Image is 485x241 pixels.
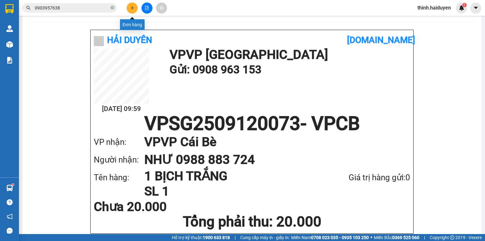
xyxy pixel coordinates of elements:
[463,3,465,7] span: 1
[44,27,84,34] li: VP VP Cái Bè
[144,184,315,199] h1: SL 1
[315,171,410,184] div: Giá trị hàng gửi: 0
[170,61,407,78] h1: Gửi: 0908 963 153
[94,104,149,114] h2: [DATE] 09:59
[94,114,410,133] h1: VPSG2509120073 - VPCB
[7,199,13,205] span: question-circle
[3,27,44,48] li: VP VP [GEOGRAPHIC_DATA]
[111,6,114,9] span: close-circle
[107,35,152,45] b: Hải Duyên
[44,35,78,54] b: 436 [PERSON_NAME], Khu 2
[127,3,138,14] button: plus
[94,201,198,213] div: Chưa 20.000
[424,234,425,241] span: |
[94,171,144,184] div: Tên hàng:
[156,3,167,14] button: aim
[470,3,481,14] button: caret-down
[6,57,13,64] img: solution-icon
[240,234,290,241] span: Cung cấp máy in - giấy in:
[6,185,13,191] img: warehouse-icon
[392,235,419,240] strong: 0369 525 060
[144,169,315,184] h1: 1 BỊCH TRẮNG
[3,3,92,15] li: Hải Duyên
[462,3,467,7] sup: 1
[311,235,369,240] strong: 0708 023 035 - 0935 103 250
[144,151,398,169] h1: NHƯ 0988 883 724
[5,4,14,14] img: logo-vxr
[450,235,454,240] span: copyright
[170,48,407,61] h1: VP VP [GEOGRAPHIC_DATA]
[6,25,13,32] img: warehouse-icon
[94,153,144,166] div: Người nhận:
[7,213,13,219] span: notification
[130,6,135,10] span: plus
[347,35,415,45] b: [DOMAIN_NAME]
[144,133,398,151] h1: VP VP Cái Bè
[374,234,419,241] span: Miền Bắc
[141,3,153,14] button: file-add
[94,136,144,149] div: VP nhận:
[26,6,31,10] span: search
[145,6,149,10] span: file-add
[370,236,372,239] span: ⚪️
[172,234,230,241] span: Hỗ trợ kỹ thuật:
[7,228,13,234] span: message
[291,234,369,241] span: Miền Nam
[159,6,164,10] span: aim
[94,213,410,230] h1: Tổng phải thu: 20.000
[44,35,48,40] span: environment
[412,4,456,12] span: thinh.haiduyen
[203,235,230,240] strong: 1900 633 818
[235,234,236,241] span: |
[111,5,114,11] span: close-circle
[12,184,14,186] sup: 1
[459,5,464,11] img: icon-new-feature
[473,5,479,11] span: caret-down
[35,4,109,11] input: Tìm tên, số ĐT hoặc mã đơn
[6,41,13,48] img: warehouse-icon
